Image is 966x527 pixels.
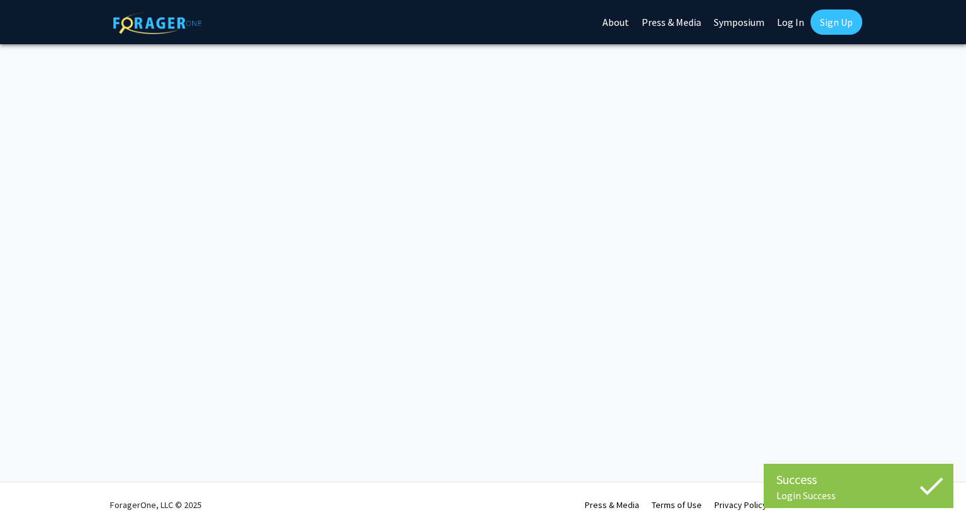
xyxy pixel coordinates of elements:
[113,12,202,34] img: ForagerOne Logo
[652,499,702,511] a: Terms of Use
[776,470,941,489] div: Success
[585,499,639,511] a: Press & Media
[810,9,862,35] a: Sign Up
[714,499,767,511] a: Privacy Policy
[776,489,941,502] div: Login Success
[110,483,202,527] div: ForagerOne, LLC © 2025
